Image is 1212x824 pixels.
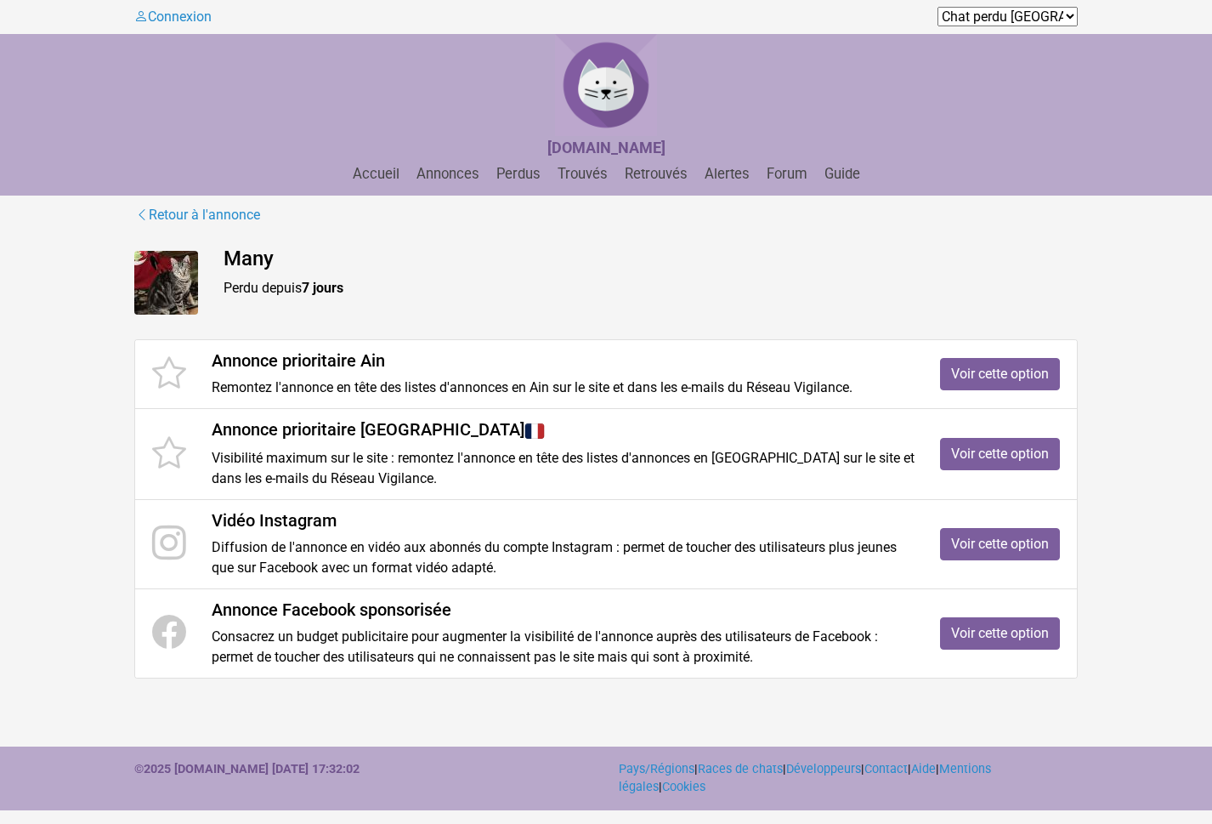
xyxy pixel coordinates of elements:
[662,780,705,794] a: Cookies
[212,350,915,371] h4: Annonce prioritaire Ain
[818,166,867,182] a: Guide
[212,600,915,620] h4: Annonce Facebook sponsorisée
[212,419,915,441] h4: Annonce prioritaire [GEOGRAPHIC_DATA]
[224,247,1078,271] h4: Many
[606,760,1090,797] div: | | | | | |
[911,762,936,776] a: Aide
[940,438,1060,470] a: Voir cette option
[524,421,545,441] img: France
[760,166,814,182] a: Forum
[346,166,406,182] a: Accueil
[212,627,915,668] p: Consacrez un budget publicitaire pour augmenter la visibilité de l'annonce auprès des utilisateur...
[940,617,1060,650] a: Voir cette option
[786,762,861,776] a: Développeurs
[134,9,212,25] a: Connexion
[940,528,1060,560] a: Voir cette option
[940,358,1060,390] a: Voir cette option
[410,166,486,182] a: Annonces
[212,510,915,531] h4: Vidéo Instagram
[224,278,1078,298] p: Perdu depuis
[555,34,657,136] img: Chat Perdu France
[619,762,694,776] a: Pays/Régions
[547,139,665,156] strong: [DOMAIN_NAME]
[134,204,261,226] a: Retour à l'annonce
[490,166,547,182] a: Perdus
[212,378,915,398] p: Remontez l'annonce en tête des listes d'annonces en Ain sur le site et dans les e-mails du Réseau...
[134,762,360,776] strong: ©2025 [DOMAIN_NAME] [DATE] 17:32:02
[551,166,614,182] a: Trouvés
[547,140,665,156] a: [DOMAIN_NAME]
[212,537,915,578] p: Diffusion de l'annonce en vidéo aux abonnés du compte Instagram : permet de toucher des utilisate...
[212,448,915,489] p: Visibilité maximum sur le site : remontez l'annonce en tête des listes d'annonces en [GEOGRAPHIC_...
[864,762,908,776] a: Contact
[698,762,783,776] a: Races de chats
[698,166,756,182] a: Alertes
[618,166,694,182] a: Retrouvés
[302,280,343,296] strong: 7 jours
